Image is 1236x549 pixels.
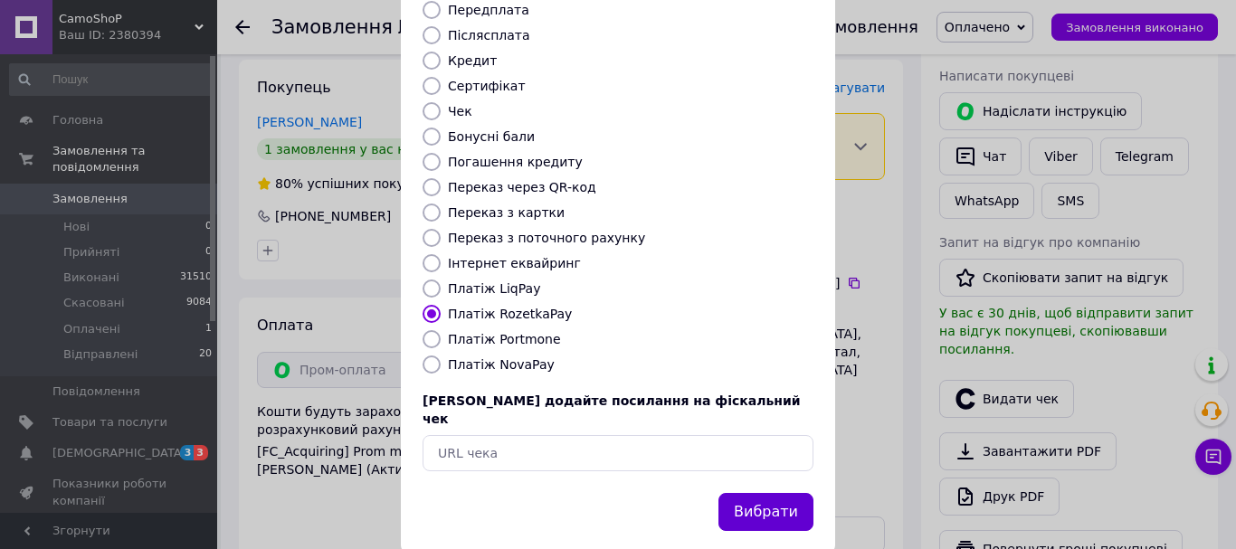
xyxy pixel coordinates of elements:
[448,155,583,169] label: Погашення кредиту
[423,393,801,426] span: [PERSON_NAME] додайте посилання на фіскальний чек
[448,231,645,245] label: Переказ з поточного рахунку
[448,332,561,346] label: Платіж Portmone
[448,256,581,270] label: Інтернет еквайринг
[448,3,529,17] label: Передплата
[448,180,596,194] label: Переказ через QR-код
[448,307,572,321] label: Платіж RozetkaPay
[448,53,497,68] label: Кредит
[448,104,472,118] label: Чек
[448,205,565,220] label: Переказ з картки
[448,79,526,93] label: Сертифікат
[448,357,555,372] label: Платіж NovaPay
[448,28,530,43] label: Післясплата
[448,281,540,296] label: Платіж LiqPay
[718,493,813,532] button: Вибрати
[423,435,813,471] input: URL чека
[448,129,535,144] label: Бонусні бали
